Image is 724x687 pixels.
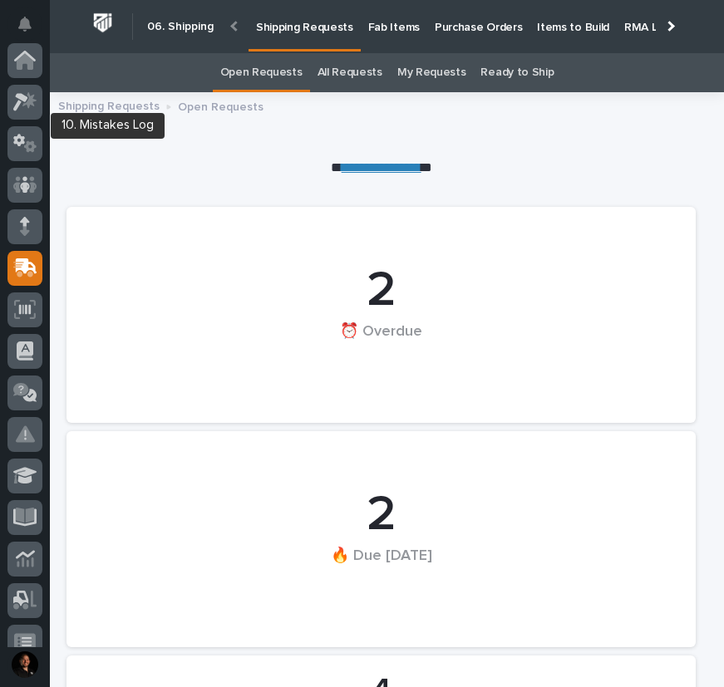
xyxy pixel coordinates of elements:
a: Shipping Requests [58,96,160,115]
div: 2 [95,485,667,545]
p: Open Requests [178,96,263,115]
button: Notifications [7,7,42,42]
a: Open Requests [220,53,303,92]
div: 2 [95,261,667,321]
button: users-avatar [7,647,42,682]
a: Ready to Ship [480,53,554,92]
a: My Requests [397,53,466,92]
div: Notifications [21,17,42,43]
a: All Requests [318,53,382,92]
h2: 06. Shipping [147,17,214,37]
img: Workspace Logo [87,7,118,38]
div: ⏰ Overdue [95,322,667,375]
div: 🔥 Due [DATE] [95,547,667,599]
